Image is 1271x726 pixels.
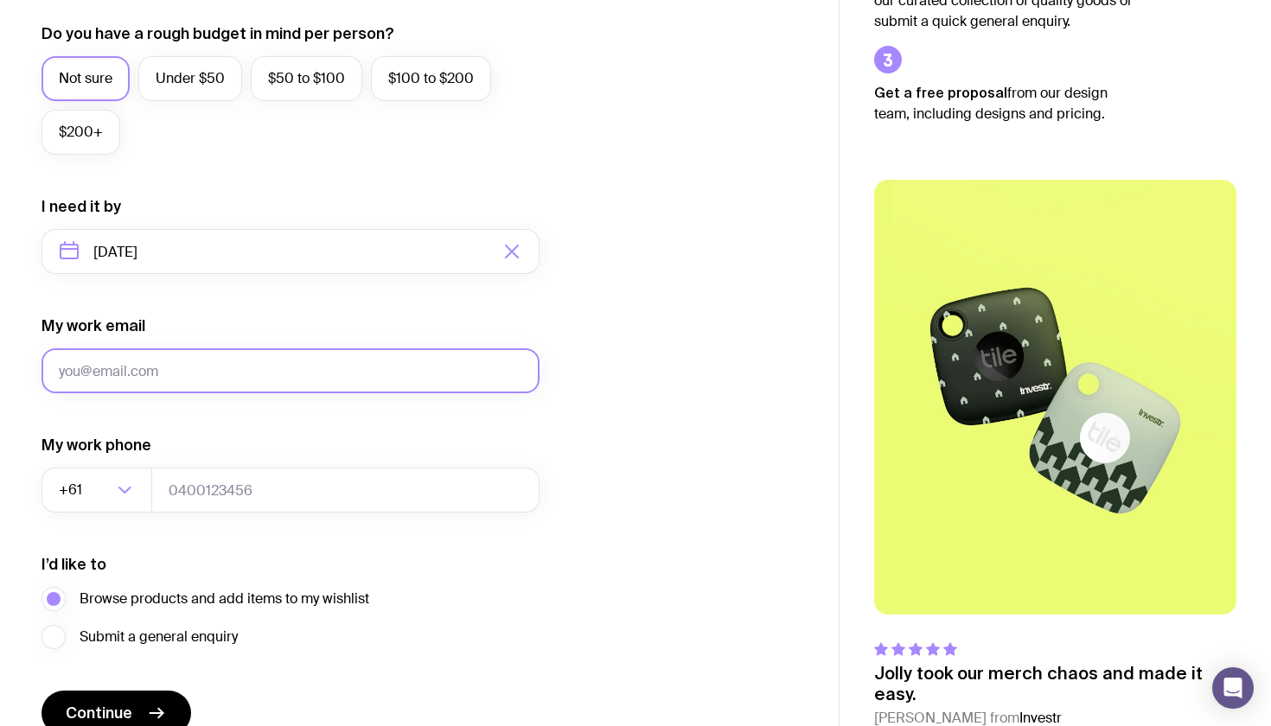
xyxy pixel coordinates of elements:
[59,468,86,513] span: +61
[42,196,121,217] label: I need it by
[42,348,540,393] input: you@email.com
[151,468,540,513] input: 0400123456
[42,56,130,101] label: Not sure
[80,589,369,609] span: Browse products and add items to my wishlist
[42,110,120,155] label: $200+
[86,468,112,513] input: Search for option
[371,56,491,101] label: $100 to $200
[874,85,1007,100] strong: Get a free proposal
[251,56,362,101] label: $50 to $100
[874,663,1236,704] p: Jolly took our merch chaos and made it easy.
[42,23,394,44] label: Do you have a rough budget in mind per person?
[42,315,145,336] label: My work email
[42,554,106,575] label: I’d like to
[80,627,238,647] span: Submit a general enquiry
[138,56,242,101] label: Under $50
[42,435,151,455] label: My work phone
[66,703,132,723] span: Continue
[42,229,540,274] input: Select a target date
[42,468,152,513] div: Search for option
[874,82,1134,124] p: from our design team, including designs and pricing.
[1212,667,1254,709] div: Open Intercom Messenger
